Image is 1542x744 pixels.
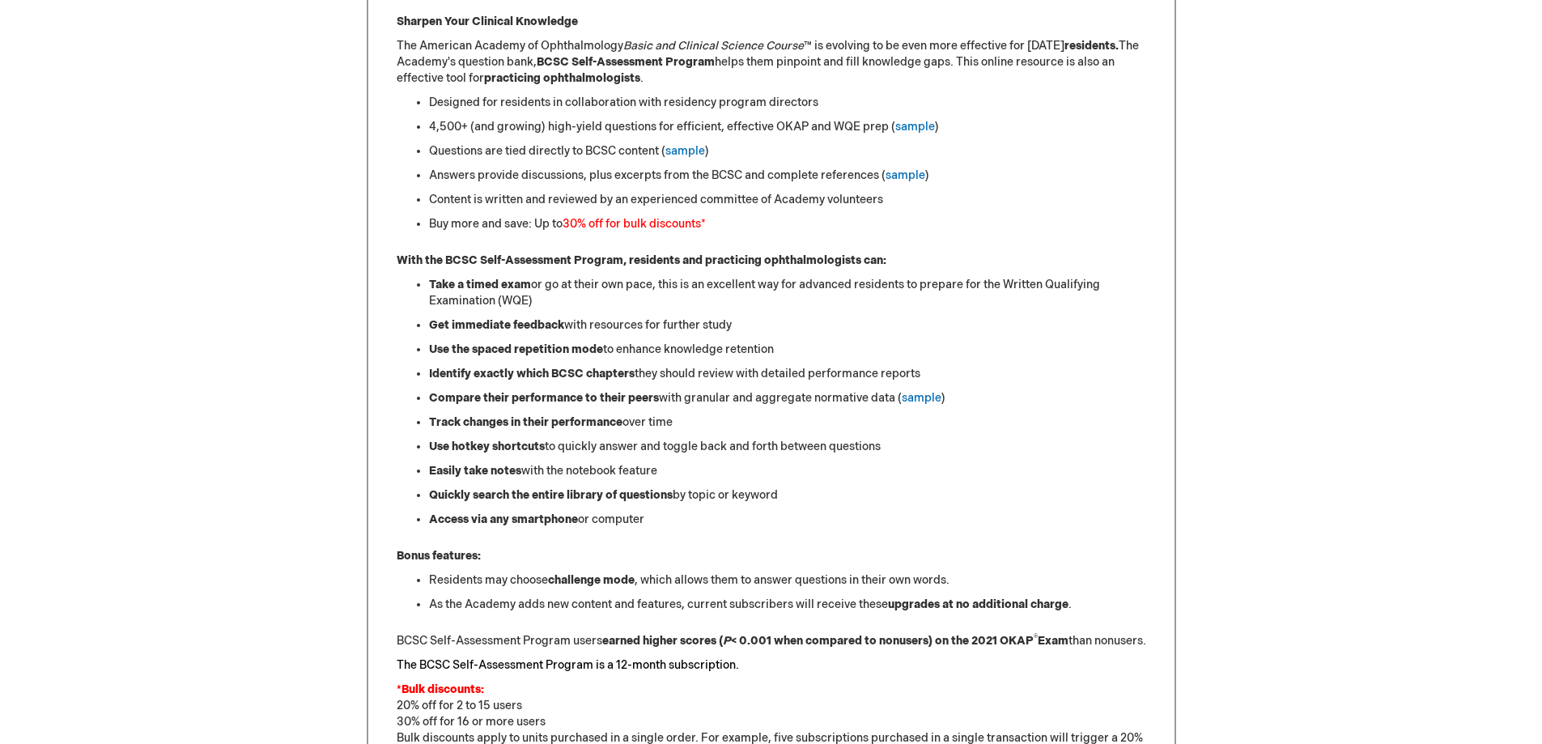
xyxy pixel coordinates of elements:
[429,318,564,332] strong: Get immediate feedback
[429,439,1146,455] li: to quickly answer and toggle back and forth between questions
[563,217,701,231] font: 30% off for bulk discounts
[429,342,603,356] strong: Use the spaced repetition mode
[429,464,521,478] strong: Easily take notes
[429,277,1146,309] li: or go at their own pace, this is an excellent way for advanced residents to prepare for the Writt...
[429,317,1146,334] li: with resources for further study
[397,658,739,672] font: The BCSC Self-Assessment Program is a 12-month subscription.
[429,192,1146,208] li: Content is written and reviewed by an experienced committee of Academy volunteers
[537,55,715,69] strong: BCSC Self-Assessment Program
[429,278,531,291] strong: Take a timed exam
[429,366,1146,382] li: they should review with detailed performance reports
[429,512,578,526] strong: Access via any smartphone
[429,168,1146,184] li: Answers provide discussions, plus excerpts from the BCSC and complete references ( )
[397,549,481,563] strong: Bonus features:
[429,391,659,405] strong: Compare their performance to their peers
[665,144,705,158] a: sample
[429,119,1146,135] li: 4,500+ (and growing) high-yield questions for efficient, effective OKAP and WQE prep ( )
[429,572,1146,589] li: Residents may choose , which allows them to answer questions in their own words.
[484,71,640,85] strong: practicing ophthalmologists
[429,440,545,453] strong: Use hotkey shortcuts
[429,415,1146,431] li: over time
[623,39,804,53] em: Basic and Clinical Science Course
[429,512,1146,528] li: or computer
[602,634,1068,648] strong: earned higher scores ( < 0.001 when compared to nonusers) on the 2021 OKAP Exam
[429,488,673,502] strong: Quickly search the entire library of questions
[429,597,1146,613] li: As the Academy adds new content and features, current subscribers will receive these .
[888,597,1068,611] strong: upgrades at no additional charge
[429,143,1146,159] li: Questions are tied directly to BCSC content ( )
[723,634,731,648] em: P
[397,633,1146,649] p: BCSC Self-Assessment Program users than nonusers.
[429,95,1146,111] li: Designed for residents in collaboration with residency program directors
[429,216,1146,232] li: Buy more and save: Up to
[886,168,925,182] a: sample
[429,463,1146,479] li: with the notebook feature
[397,15,578,28] strong: Sharpen Your Clinical Knowledge
[397,253,886,267] strong: With the BCSC Self-Assessment Program, residents and practicing ophthalmologists can:
[1034,633,1038,643] sup: ®
[429,415,622,429] strong: Track changes in their performance
[895,120,935,134] a: sample
[1064,39,1119,53] strong: residents.
[429,342,1146,358] li: to enhance knowledge retention
[429,487,1146,504] li: by topic or keyword
[397,38,1146,87] p: The American Academy of Ophthalmology ™ is evolving to be even more effective for [DATE] The Acad...
[397,682,484,696] font: *Bulk discounts:
[902,391,941,405] a: sample
[548,573,635,587] strong: challenge mode
[429,367,635,381] strong: Identify exactly which BCSC chapters
[429,390,1146,406] li: with granular and aggregate normative data ( )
